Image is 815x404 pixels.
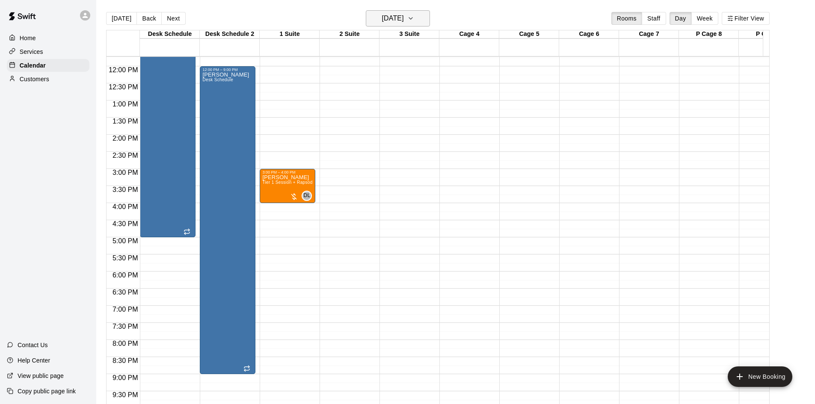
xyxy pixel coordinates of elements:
a: Calendar [7,59,89,72]
button: Week [691,12,718,25]
button: Rooms [611,12,642,25]
span: DL [303,192,310,200]
button: [DATE] [366,10,430,27]
span: 12:00 PM [107,66,140,74]
div: P Cage 9 [739,30,799,38]
span: 7:30 PM [110,323,140,330]
span: Recurring event [184,228,190,235]
span: 4:30 PM [110,220,140,227]
div: Danny Lackner [302,191,312,201]
span: 6:00 PM [110,271,140,279]
div: Desk Schedule [140,30,200,38]
span: 9:00 PM [110,374,140,381]
button: add [728,366,792,387]
span: 7:00 PM [110,306,140,313]
a: Services [7,45,89,58]
p: Customers [20,75,49,83]
p: Contact Us [18,341,48,349]
span: 2:00 PM [110,135,140,142]
span: Tier 1 Session + Rapsodo [262,180,315,185]
div: 1 Suite [260,30,320,38]
span: Desk Schedule [202,77,233,82]
p: View public page [18,372,64,380]
span: 1:30 PM [110,118,140,125]
span: 1:00 PM [110,100,140,108]
div: Desk Schedule 2 [200,30,260,38]
div: Cage 5 [499,30,559,38]
button: Next [161,12,185,25]
div: 2 Suite [320,30,379,38]
span: 8:30 PM [110,357,140,364]
div: Cage 6 [559,30,619,38]
span: 5:30 PM [110,254,140,262]
span: 3:30 PM [110,186,140,193]
div: 3:00 PM – 4:00 PM [262,170,313,174]
button: Staff [642,12,666,25]
span: 3:00 PM [110,169,140,176]
p: Calendar [20,61,46,70]
span: 12:30 PM [107,83,140,91]
button: Day [670,12,692,25]
button: Filter View [722,12,770,25]
button: Back [136,12,162,25]
span: Danny Lackner [305,191,312,201]
p: Copy public page link [18,387,76,395]
span: 8:00 PM [110,340,140,347]
p: Help Center [18,356,50,365]
div: 3:00 PM – 4:00 PM: Tier 1 Session + Rapsodo [260,169,315,203]
a: Customers [7,73,89,86]
div: Cage 4 [439,30,499,38]
p: Home [20,34,36,42]
div: 3 Suite [379,30,439,38]
span: Recurring event [243,365,250,372]
span: 9:30 PM [110,391,140,398]
div: P Cage 8 [679,30,739,38]
h6: [DATE] [382,12,404,24]
p: Services [20,47,43,56]
button: [DATE] [106,12,137,25]
div: 12:00 PM – 9:00 PM: Ken Griffey JR [200,66,255,374]
span: 2:30 PM [110,152,140,159]
span: 6:30 PM [110,289,140,296]
span: 5:00 PM [110,237,140,245]
div: Cage 7 [619,30,679,38]
a: Home [7,32,89,44]
span: 4:00 PM [110,203,140,210]
div: 12:00 PM – 9:00 PM [202,68,253,72]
